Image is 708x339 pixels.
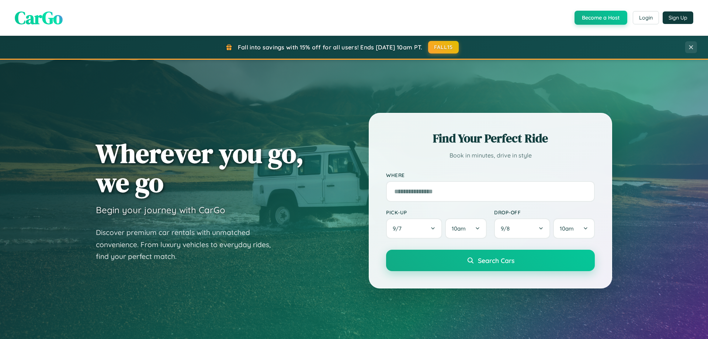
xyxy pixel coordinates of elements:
[428,41,459,53] button: FALL15
[501,225,513,232] span: 9 / 8
[386,172,595,178] label: Where
[575,11,627,25] button: Become a Host
[560,225,574,232] span: 10am
[96,226,280,263] p: Discover premium car rentals with unmatched convenience. From luxury vehicles to everyday rides, ...
[15,6,63,30] span: CarGo
[386,130,595,146] h2: Find Your Perfect Ride
[386,150,595,161] p: Book in minutes, drive in style
[96,139,304,197] h1: Wherever you go, we go
[445,218,487,239] button: 10am
[96,204,225,215] h3: Begin your journey with CarGo
[386,250,595,271] button: Search Cars
[386,218,442,239] button: 9/7
[478,256,514,264] span: Search Cars
[238,44,423,51] span: Fall into savings with 15% off for all users! Ends [DATE] 10am PT.
[393,225,405,232] span: 9 / 7
[494,209,595,215] label: Drop-off
[452,225,466,232] span: 10am
[386,209,487,215] label: Pick-up
[553,218,595,239] button: 10am
[663,11,693,24] button: Sign Up
[633,11,659,24] button: Login
[494,218,550,239] button: 9/8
